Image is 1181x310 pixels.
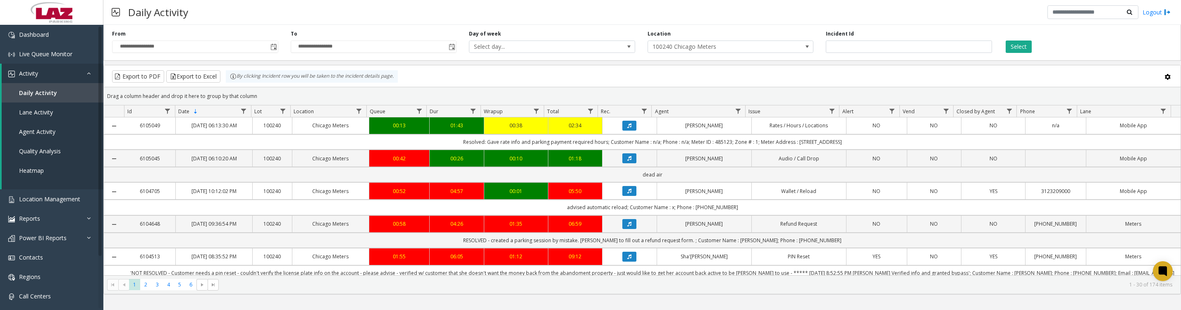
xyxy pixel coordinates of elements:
[104,105,1181,275] div: Data table
[851,253,902,260] a: YES
[489,155,543,162] div: 00:10
[2,122,103,141] a: Agent Activity
[655,108,669,115] span: Agent
[19,108,53,116] span: Lane Activity
[374,220,425,228] a: 00:58
[254,108,262,115] span: Lot
[181,253,247,260] a: [DATE] 08:35:52 PM
[129,187,171,195] a: 6104705
[8,274,15,281] img: 'icon'
[370,108,385,115] span: Queue
[104,123,124,129] a: Collapse Details
[1080,108,1091,115] span: Lane
[374,253,425,260] a: 01:55
[8,293,15,300] img: 'icon'
[181,122,247,129] a: [DATE] 06:13:30 AM
[297,122,364,129] a: Chicago Meters
[887,105,898,117] a: Alert Filter Menu
[851,155,902,162] a: NO
[489,220,543,228] div: 01:35
[489,187,543,195] div: 00:01
[269,41,278,52] span: Toggle popup
[990,220,997,227] span: NO
[124,167,1181,182] td: dead air
[435,220,479,228] div: 04:26
[297,187,364,195] a: Chicago Meters
[8,71,15,77] img: 'icon'
[435,122,479,129] a: 01:43
[129,279,140,290] span: Page 1
[2,161,103,180] a: Heatmap
[757,187,841,195] a: Wallet / Reload
[757,220,841,228] a: Refund Request
[966,155,1020,162] a: NO
[553,122,598,129] div: 02:34
[912,220,956,228] a: NO
[930,253,938,260] span: NO
[1030,220,1081,228] a: [PHONE_NUMBER]
[230,73,237,80] img: infoIcon.svg
[196,279,208,291] span: Go to the next page
[662,187,746,195] a: [PERSON_NAME]
[210,281,217,288] span: Go to the last page
[662,220,746,228] a: [PERSON_NAME]
[19,50,72,58] span: Live Queue Monitor
[8,235,15,242] img: 'icon'
[2,103,103,122] a: Lane Activity
[648,30,671,38] label: Location
[19,234,67,242] span: Power BI Reports
[127,108,132,115] span: Id
[199,281,206,288] span: Go to the next page
[851,220,902,228] a: NO
[124,200,1181,215] td: advised automatic reload; Customer Name : x; Phone : [PHONE_NUMBER]
[124,233,1181,248] td: RESOLVED - created a parking session by mistake. [PERSON_NAME] to fill out a refund request form....
[258,253,287,260] a: 100240
[112,70,164,83] button: Export to PDF
[930,220,938,227] span: NO
[374,187,425,195] a: 00:52
[990,122,997,129] span: NO
[435,155,479,162] div: 00:26
[112,30,126,38] label: From
[163,279,174,290] span: Page 4
[851,122,902,129] a: NO
[1030,253,1081,260] a: [PHONE_NUMBER]
[297,253,364,260] a: Chicago Meters
[8,216,15,222] img: 'icon'
[374,155,425,162] a: 00:42
[174,279,185,290] span: Page 5
[8,255,15,261] img: 'icon'
[662,122,746,129] a: [PERSON_NAME]
[1091,122,1176,129] a: Mobile App
[162,105,173,117] a: Id Filter Menu
[467,105,478,117] a: Dur Filter Menu
[553,187,598,195] div: 05:50
[531,105,542,117] a: Wrapup Filter Menu
[940,105,951,117] a: Vend Filter Menu
[124,134,1181,150] td: Resolved: Gave rate info and parking payment required hours; Customer Name : n/a; Phone : n/a; Me...
[185,279,196,290] span: Page 6
[1091,220,1176,228] a: Meters
[553,220,598,228] div: 06:59
[19,215,40,222] span: Reports
[2,83,103,103] a: Daily Activity
[297,220,364,228] a: Chicago Meters
[435,187,479,195] a: 04:57
[430,108,438,115] span: Dur
[152,279,163,290] span: Page 3
[435,253,479,260] div: 06:05
[1064,105,1075,117] a: Phone Filter Menu
[1004,105,1015,117] a: Closed by Agent Filter Menu
[489,122,543,129] div: 00:38
[930,188,938,195] span: NO
[912,253,956,260] a: NO
[112,2,120,22] img: pageIcon
[648,41,780,52] span: 100240 Chicago Meters
[489,253,543,260] a: 01:12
